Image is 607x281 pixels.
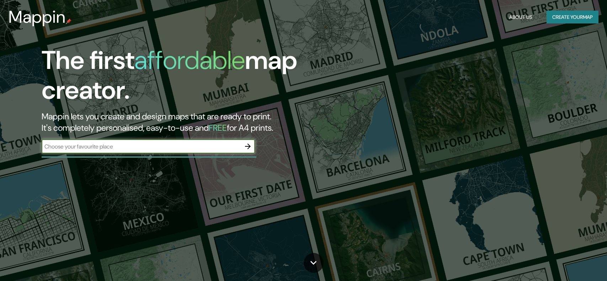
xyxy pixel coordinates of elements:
[42,45,345,111] h1: The first map creator.
[209,122,227,133] h5: FREE
[9,7,66,27] h3: Mappin
[42,142,241,151] input: Choose your favourite place
[66,18,71,24] img: mappin-pin
[134,44,245,77] h1: affordable
[506,11,535,24] button: About Us
[547,11,598,24] button: Create yourmap
[42,111,345,134] h2: Mappin lets you create and design maps that are ready to print. It's completely personalised, eas...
